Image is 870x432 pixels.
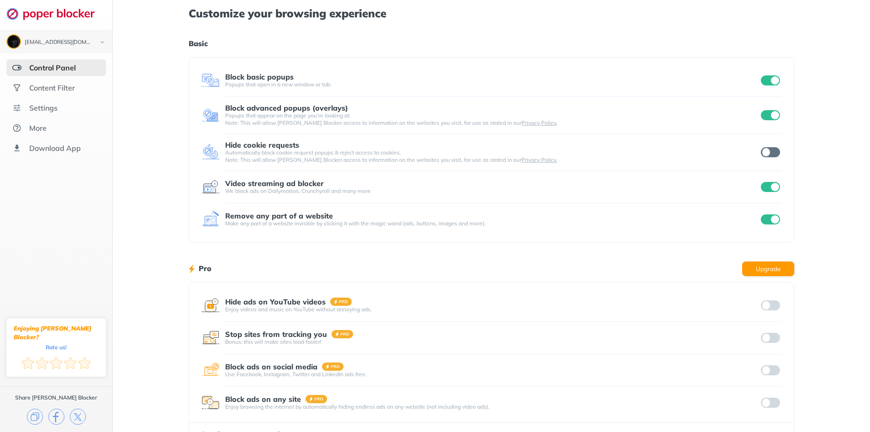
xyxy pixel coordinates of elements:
img: social.svg [12,83,21,92]
div: Block ads on social media [225,363,317,371]
div: Automatically block cookie request popups & reject access to cookies. Note: This will allow [PERS... [225,149,759,164]
div: Download App [29,144,81,153]
h1: Pro [199,262,211,274]
div: We block ads on Dailymotion, Crunchyroll and many more [225,187,759,195]
div: Video streaming ad blocker [225,179,324,187]
button: Upgrade [742,261,794,276]
img: download-app.svg [12,144,21,153]
div: Block ads on any site [225,395,301,403]
div: Hide cookie requests [225,141,299,149]
div: Settings [29,103,58,112]
img: feature icon [201,394,220,412]
a: Privacy Policy. [522,156,557,163]
img: settings.svg [12,103,21,112]
div: Enjoy browsing the internet by automatically hiding endless ads on any website (not including vid... [225,403,759,411]
div: Content Filter [29,83,75,92]
div: Enjoying [PERSON_NAME] Blocker? [14,324,99,341]
img: feature icon [201,178,220,196]
img: feature icon [201,210,220,229]
div: More [29,123,47,133]
img: x.svg [70,409,86,425]
img: chevron-bottom-black.svg [97,37,108,47]
img: pro-badge.svg [322,363,344,371]
div: Make any part of a website invisible by clicking it with the magic wand (ads, buttons, images and... [225,220,759,227]
img: about.svg [12,123,21,133]
img: feature icon [201,106,220,124]
img: logo-webpage.svg [6,7,105,20]
h1: Customize your browsing experience [189,7,794,19]
div: Popups that open in a new window or tab. [225,81,759,88]
img: lighting bolt [189,263,195,274]
img: facebook.svg [48,409,64,425]
div: Use Facebook, Instagram, Twitter and LinkedIn ads free. [225,371,759,378]
div: Stop sites from tracking you [225,330,327,338]
img: pro-badge.svg [306,395,327,403]
a: Privacy Policy. [522,119,557,126]
div: Remove any part of a website [225,212,333,220]
img: features-selected.svg [12,63,21,72]
div: Popups that appear on the page you’re looking at. Note: This will allow [PERSON_NAME] Blocker acc... [225,112,759,127]
img: feature icon [201,71,220,90]
div: Bonus: this will make sites load faster! [225,338,759,346]
div: Rate us! [46,345,67,349]
img: feature icon [201,361,220,379]
div: Control Panel [29,63,76,72]
div: Block basic popups [225,73,294,81]
img: pro-badge.svg [332,330,353,338]
div: Share [PERSON_NAME] Blocker [15,394,97,401]
img: ACg8ocJP6FWw6sq8-cONE16pT1mkFOUDCIdq65SB-l-edRtKUI1pTSJ9=s96-c [7,35,20,48]
h1: Basic [189,37,794,49]
div: Block advanced popups (overlays) [225,104,348,112]
div: phatcatfunky74@gmail.com [25,39,92,46]
img: feature icon [201,296,220,315]
img: feature icon [201,329,220,347]
img: feature icon [201,143,220,161]
img: copy.svg [27,409,43,425]
div: Enjoy videos and music on YouTube without annoying ads. [225,306,759,313]
div: Hide ads on YouTube videos [225,298,326,306]
img: pro-badge.svg [330,298,352,306]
